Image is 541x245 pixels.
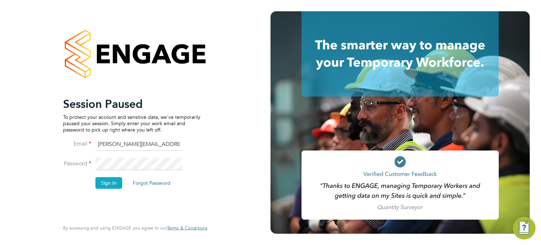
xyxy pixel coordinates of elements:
[63,97,200,111] h2: Session Paused
[95,177,122,189] button: Sign In
[63,140,91,147] label: Email
[63,160,91,167] label: Password
[63,114,200,133] p: To protect your account and sensitive data, we've temporarily paused your session. Simply enter y...
[95,138,182,151] input: Enter your work email...
[513,217,535,239] button: Engage Resource Center
[63,225,207,231] span: By accessing and using ENGAGE you agree to our
[167,225,207,231] a: Terms & Conditions
[127,177,176,189] button: Forgot Password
